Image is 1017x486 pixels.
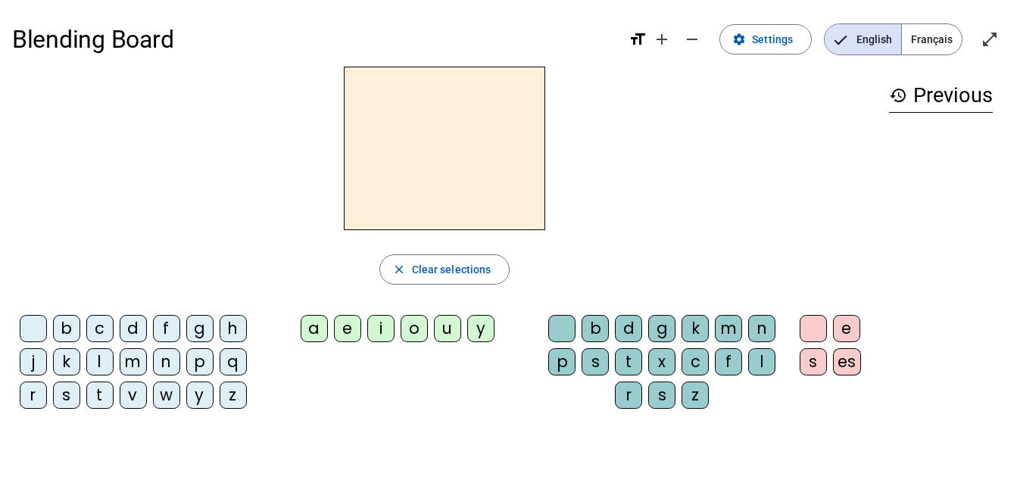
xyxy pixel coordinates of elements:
[648,348,675,375] div: x
[86,315,114,342] div: c
[220,315,247,342] div: h
[677,24,707,55] button: Decrease font size
[12,15,616,64] h1: Blending Board
[582,315,609,342] div: b
[683,30,701,48] mat-icon: remove
[153,382,180,409] div: w
[647,24,677,55] button: Increase font size
[800,348,827,375] div: s
[186,315,214,342] div: g
[467,315,494,342] div: y
[682,315,709,342] div: k
[186,382,214,409] div: y
[548,348,576,375] div: p
[752,30,793,48] span: Settings
[732,33,746,46] mat-icon: settings
[748,315,775,342] div: n
[86,348,114,375] div: l
[367,315,395,342] div: i
[392,263,406,276] mat-icon: close
[648,382,675,409] div: s
[186,348,214,375] div: p
[582,348,609,375] div: s
[53,382,80,409] div: s
[120,348,147,375] div: m
[220,382,247,409] div: z
[434,315,461,342] div: u
[748,348,775,375] div: l
[648,315,675,342] div: g
[86,382,114,409] div: t
[334,315,361,342] div: e
[629,30,647,48] mat-icon: format_size
[715,348,742,375] div: f
[719,24,812,55] button: Settings
[615,315,642,342] div: d
[53,348,80,375] div: k
[379,254,510,285] button: Clear selections
[981,30,999,48] mat-icon: open_in_full
[20,382,47,409] div: r
[615,382,642,409] div: r
[833,348,861,375] div: es
[153,315,180,342] div: f
[53,315,80,342] div: b
[975,24,1005,55] button: Enter full screen
[301,315,328,342] div: a
[120,382,147,409] div: v
[615,348,642,375] div: t
[20,348,47,375] div: j
[902,24,962,55] span: Français
[412,260,491,279] span: Clear selections
[120,315,147,342] div: d
[401,315,428,342] div: o
[824,23,962,55] mat-button-toggle-group: Language selection
[715,315,742,342] div: m
[833,315,860,342] div: e
[825,24,901,55] span: English
[682,382,709,409] div: z
[889,79,993,113] h3: Previous
[653,30,671,48] mat-icon: add
[889,86,907,104] mat-icon: history
[220,348,247,375] div: q
[153,348,180,375] div: n
[682,348,709,375] div: c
